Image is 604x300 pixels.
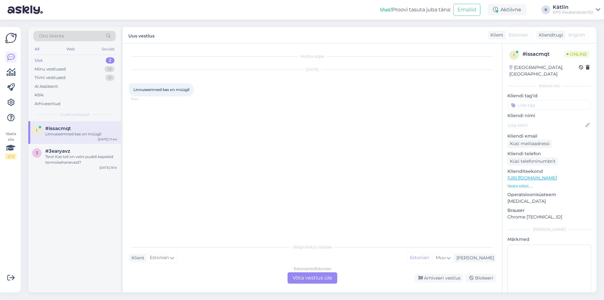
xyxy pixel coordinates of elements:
[5,32,17,44] img: Askly Logo
[33,45,41,53] div: All
[513,53,515,57] span: i
[507,236,591,243] p: Märkmed
[104,66,115,72] div: 13
[507,214,591,220] p: Chrome [TECHNICAL_ID]
[564,51,590,58] span: Online
[380,6,451,14] div: Proovi tasuta juba täna:
[507,168,591,175] p: Klienditeekond
[507,100,591,110] input: Lisa tag
[36,150,38,155] span: 3
[45,126,71,131] span: #issacmqt
[509,32,528,38] span: Estonian
[466,274,496,282] div: Blokeeri
[128,31,154,39] label: Uus vestlus
[45,154,117,165] div: Tere! Kas teil on veini pudeli kapsleid termokahanevaid?
[131,97,154,101] span: 11:44
[508,122,584,129] input: Lisa nimi
[536,32,563,38] div: Klienditugi
[150,254,169,261] span: Estonian
[507,150,591,157] p: Kliendi telefon
[507,191,591,198] p: Operatsioonisüsteem
[100,45,116,53] div: Socials
[380,7,392,13] b: Uus!
[507,198,591,205] p: [MEDICAL_DATA]
[509,64,579,77] div: [GEOGRAPHIC_DATA], [GEOGRAPHIC_DATA]
[35,92,44,98] div: Kõik
[415,274,463,282] div: Arhiveeri vestlus
[35,83,58,90] div: AI Assistent
[553,5,600,15] a: KätlinKPG Kaubanduse OÜ
[60,112,89,117] span: Uued vestlused
[407,253,432,263] div: Estonian
[98,137,117,142] div: [DATE] 11:44
[129,67,496,72] div: [DATE]
[541,5,550,14] div: K
[99,165,117,170] div: [DATE] 8:14
[133,87,189,92] span: Linnuseemned kas on müügil
[294,266,331,272] div: Estonian to Estonian
[523,50,564,58] div: # issacmqt
[568,32,585,38] span: English
[507,133,591,139] p: Kliendi email
[488,32,503,38] div: Klient
[453,4,480,16] button: Emailid
[105,75,115,81] div: 0
[507,227,591,232] div: [PERSON_NAME]
[507,183,591,189] p: Vaata edasi ...
[507,157,558,166] div: Küsi telefoninumbrit
[507,139,552,148] div: Küsi meiliaadressi
[507,175,557,181] a: [URL][DOMAIN_NAME]
[5,131,16,159] div: Vaata siia
[553,5,593,10] div: Kätlin
[436,255,445,260] span: Muu
[488,4,526,15] div: Aktiivne
[35,75,65,81] div: Tiimi vestlused
[553,10,593,15] div: KPG Kaubanduse OÜ
[106,57,115,64] div: 2
[454,255,494,261] div: [PERSON_NAME]
[45,148,70,154] span: #3earyavz
[45,131,117,137] div: Linnuseemned kas on müügil
[5,154,16,159] div: 2 / 3
[35,101,60,107] div: Arhiveeritud
[507,112,591,119] p: Kliendi nimi
[129,244,496,250] div: Valige keel ja vastake
[129,255,144,261] div: Klient
[507,83,591,89] div: Kliendi info
[288,272,337,284] div: Võta vestlus üle
[35,66,66,72] div: Minu vestlused
[35,57,43,64] div: Uus
[507,207,591,214] p: Brauser
[39,33,64,39] span: Otsi kliente
[129,54,496,59] div: Vestlus algas
[507,93,591,99] p: Kliendi tag'id
[36,128,37,133] span: i
[65,45,76,53] div: Web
